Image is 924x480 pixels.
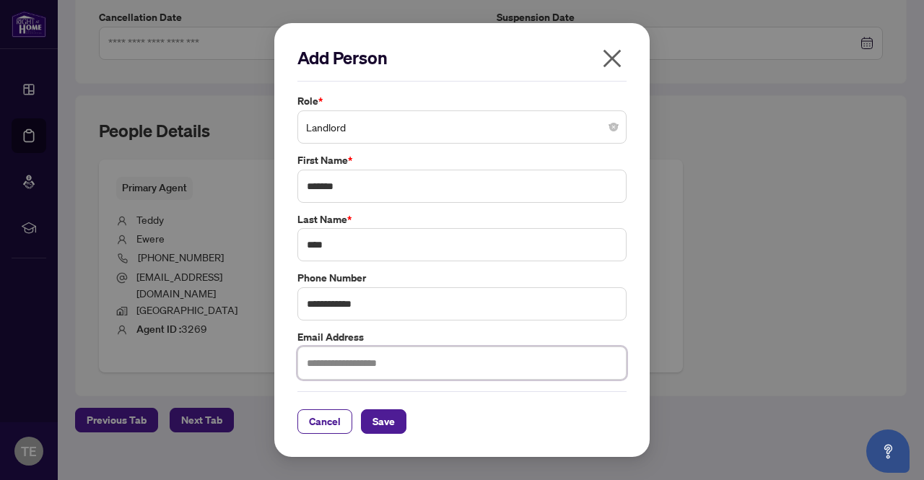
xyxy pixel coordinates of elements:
[297,93,627,109] label: Role
[297,46,627,69] h2: Add Person
[309,410,341,433] span: Cancel
[297,152,627,168] label: First Name
[297,270,627,286] label: Phone Number
[361,409,406,434] button: Save
[306,113,618,141] span: Landlord
[297,211,627,227] label: Last Name
[372,410,395,433] span: Save
[297,329,627,345] label: Email Address
[866,429,910,473] button: Open asap
[609,123,618,131] span: close-circle
[297,409,352,434] button: Cancel
[601,47,624,70] span: close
